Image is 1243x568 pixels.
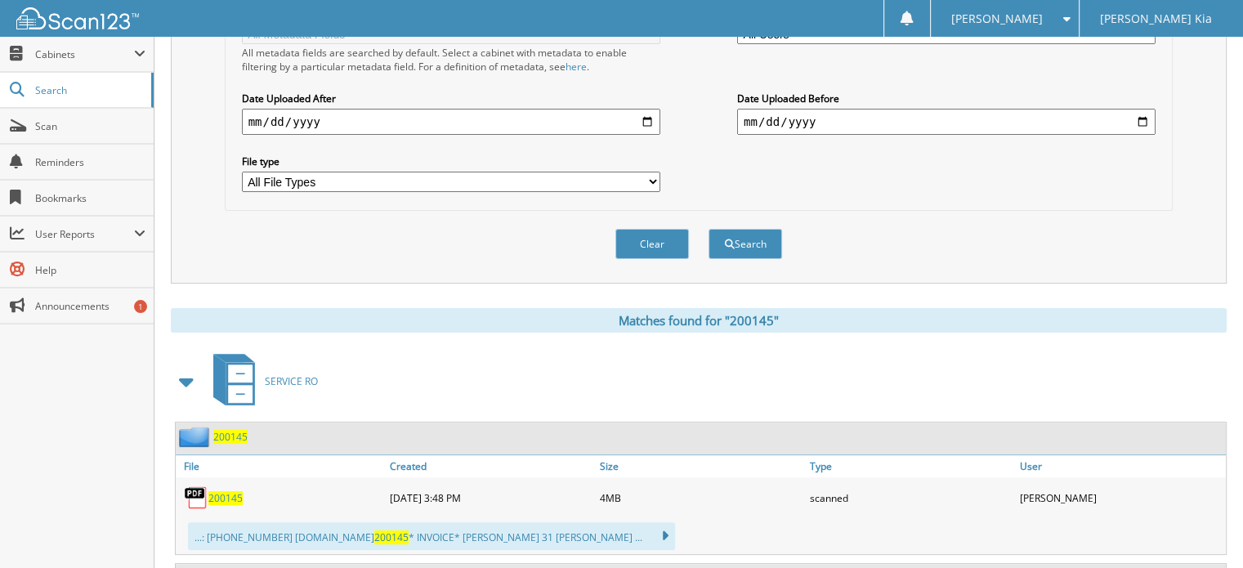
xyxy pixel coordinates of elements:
span: [PERSON_NAME] Kia [1100,14,1212,24]
div: 4MB [596,481,806,514]
button: Clear [615,229,689,259]
a: File [176,455,386,477]
label: Date Uploaded After [242,92,660,105]
div: scanned [806,481,1016,514]
span: Bookmarks [35,191,145,205]
a: User [1016,455,1226,477]
span: 200145 [374,530,409,544]
img: PDF.png [184,485,208,510]
span: SERVICE RO [265,374,318,388]
div: Matches found for "200145" [171,308,1227,333]
img: scan123-logo-white.svg [16,7,139,29]
label: Date Uploaded Before [737,92,1156,105]
img: folder2.png [179,427,213,447]
div: All metadata fields are searched by default. Select a cabinet with metadata to enable filtering b... [242,46,660,74]
span: User Reports [35,227,134,241]
span: Reminders [35,155,145,169]
a: 200145 [208,491,243,505]
span: [PERSON_NAME] [951,14,1043,24]
a: here [566,60,587,74]
span: Scan [35,119,145,133]
span: Search [35,83,143,97]
div: ...: [PHONE_NUMBER] [DOMAIN_NAME] * INVOICE* [PERSON_NAME] 31 [PERSON_NAME] ... [188,522,675,550]
a: Size [596,455,806,477]
a: 200145 [213,430,248,444]
a: SERVICE RO [203,349,318,414]
a: Created [386,455,596,477]
span: Announcements [35,299,145,313]
span: Help [35,263,145,277]
div: [DATE] 3:48 PM [386,481,596,514]
label: File type [242,154,660,168]
a: Type [806,455,1016,477]
span: Cabinets [35,47,134,61]
input: start [242,109,660,135]
input: end [737,109,1156,135]
div: 1 [134,300,147,313]
button: Search [709,229,782,259]
div: [PERSON_NAME] [1016,481,1226,514]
